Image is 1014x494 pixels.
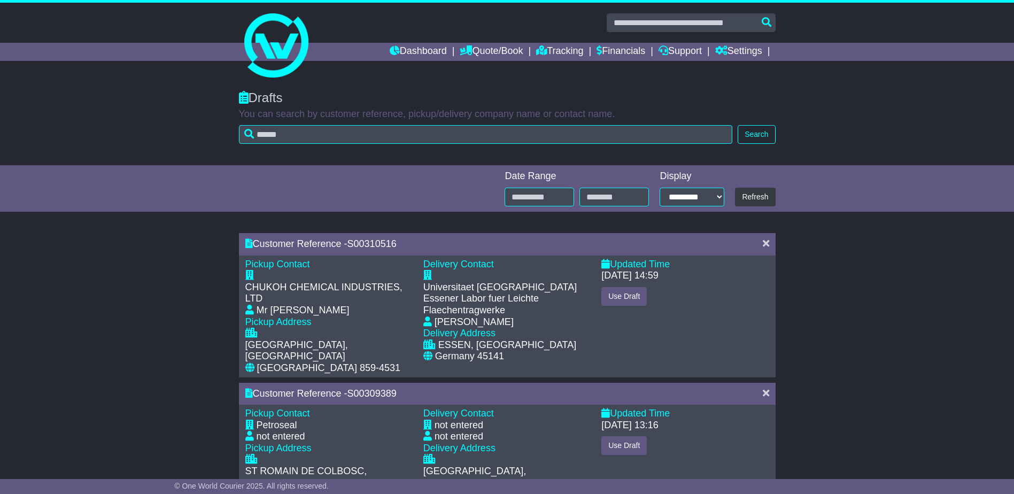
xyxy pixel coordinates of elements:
[438,339,576,351] div: ESSEN, [GEOGRAPHIC_DATA]
[423,282,591,317] div: Universitaet [GEOGRAPHIC_DATA] Essener Labor fuer Leichte Flaechentragwerke
[257,431,305,443] div: not entered
[257,362,400,374] div: [GEOGRAPHIC_DATA] 859-4531
[423,408,494,419] span: Delivery Contact
[738,125,775,144] button: Search
[245,238,752,250] div: Customer Reference -
[601,408,769,420] div: Updated Time
[601,270,659,282] div: [DATE] 14:59
[601,259,769,271] div: Updated Time
[423,466,591,489] div: [GEOGRAPHIC_DATA], [GEOGRAPHIC_DATA]
[460,43,523,61] a: Quote/Book
[245,282,413,305] div: CHUKOH CHEMICAL INDUSTRIES, LTD
[245,339,413,362] div: [GEOGRAPHIC_DATA], [GEOGRAPHIC_DATA]
[257,420,297,431] div: Petroseal
[660,171,724,182] div: Display
[174,482,329,490] span: © One World Courier 2025. All rights reserved.
[347,238,397,249] span: S00310516
[435,431,483,443] div: not entered
[423,259,494,269] span: Delivery Contact
[239,109,776,120] p: You can search by customer reference, pickup/delivery company name or contact name.
[245,259,310,269] span: Pickup Contact
[423,328,496,338] span: Delivery Address
[601,287,647,306] button: Use Draft
[423,443,496,453] span: Delivery Address
[245,317,312,327] span: Pickup Address
[659,43,702,61] a: Support
[601,436,647,455] button: Use Draft
[347,388,397,399] span: S00309389
[245,443,312,453] span: Pickup Address
[435,420,483,431] div: not entered
[245,388,752,400] div: Customer Reference -
[245,466,413,489] div: ST ROMAIN DE COLBOSC, [GEOGRAPHIC_DATA]
[245,408,310,419] span: Pickup Contact
[601,420,659,431] div: [DATE] 13:16
[536,43,583,61] a: Tracking
[435,351,504,362] div: Germany 45141
[597,43,645,61] a: Financials
[390,43,447,61] a: Dashboard
[239,90,776,106] div: Drafts
[735,188,775,206] button: Refresh
[715,43,762,61] a: Settings
[505,171,649,182] div: Date Range
[435,317,514,328] div: [PERSON_NAME]
[257,305,350,317] div: Mr [PERSON_NAME]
